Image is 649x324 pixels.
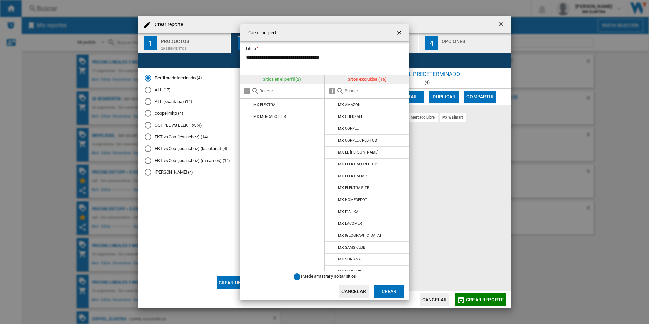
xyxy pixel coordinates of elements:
input: Buscar [345,88,406,93]
div: MX HOMEDEPOT [338,198,367,202]
div: MX ELEKTRA MP [338,174,367,178]
div: MX SAMS CLUB [338,245,365,250]
div: MX ELEKTRA SITE [338,186,369,190]
div: MX LACOMER [338,221,362,226]
div: MX AMAZON [338,103,360,107]
input: Buscar [259,88,321,93]
div: MX [GEOGRAPHIC_DATA] [338,233,381,238]
div: MX SUBURBIA [338,269,362,273]
span: Puede arrastrar y soltar sitios [301,274,356,279]
div: MX EL [PERSON_NAME] [338,150,378,155]
div: MX COPPEL CREDITOS [338,138,377,143]
ng-md-icon: getI18NText('BUTTONS.CLOSE_DIALOG') [396,29,404,37]
div: MX ELEKTRA CREDITOS [338,162,378,166]
div: Sitios excluidos (16) [325,75,410,84]
div: MX SORIANA [338,257,360,262]
button: Crear [374,285,404,298]
div: MX CHEDRAUI [338,114,362,119]
button: getI18NText('BUTTONS.CLOSE_DIALOG') [393,26,407,40]
div: MX ELEKTRA [253,103,275,107]
div: MX COPPEL [338,126,358,131]
button: Cancelar [339,285,369,298]
h4: Crear un perfil [245,30,279,36]
div: MX ITALIKA [338,210,358,214]
div: Sitios en el perfil (2) [240,75,324,84]
md-icon: Añadir todos [328,87,336,95]
md-icon: Quitar todo [243,87,251,95]
div: MX MERCADO LIBRE [253,114,288,119]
